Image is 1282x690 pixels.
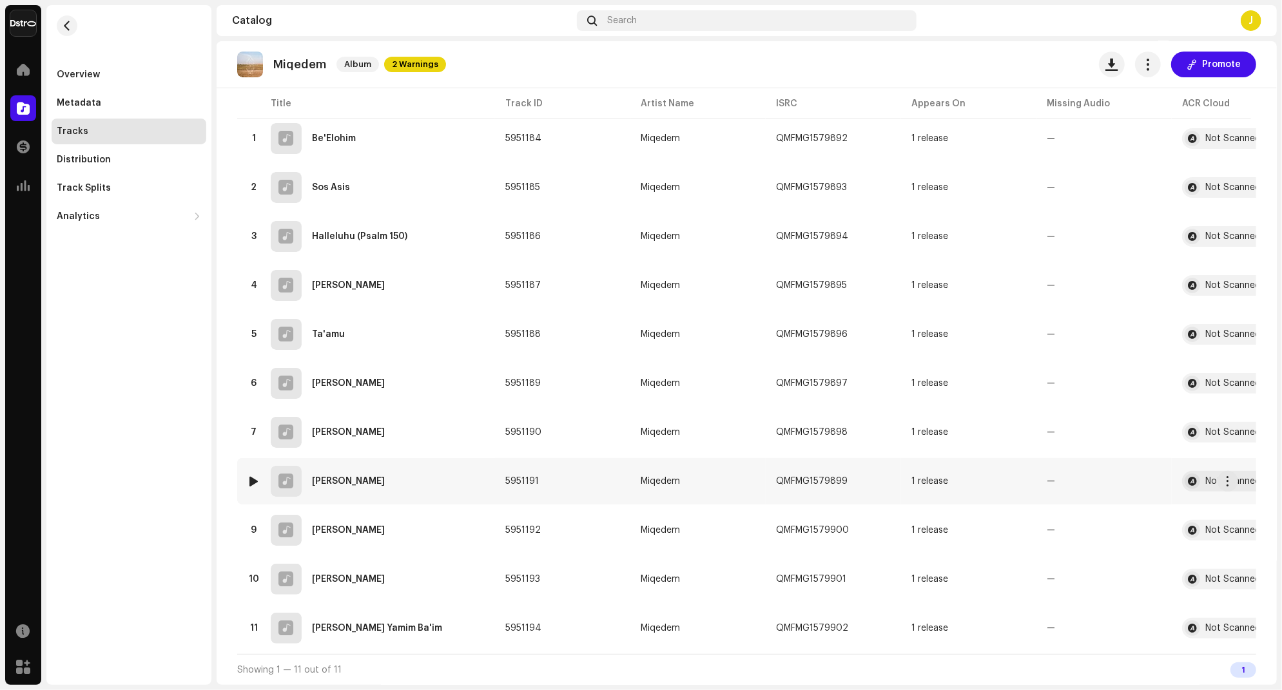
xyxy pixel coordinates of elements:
div: Distribution [57,155,111,165]
div: Tracks [57,126,88,137]
div: 1 release [911,134,948,143]
div: Miqedem [641,379,680,388]
div: QMFMG1579899 [776,477,848,486]
re-a-table-badge: — [1047,134,1161,143]
div: 1 release [911,281,948,290]
div: Miqedem [641,330,680,339]
span: 1 release [911,232,1026,241]
span: Miqedem [641,330,755,339]
div: 1 release [911,575,948,584]
div: Halleluhu (Psalm 150) [312,232,407,241]
div: Track Splits [57,183,111,193]
span: 1 release [911,379,1026,388]
re-m-nav-item: Tracks [52,119,206,144]
img: 1cb259a6-f1b0-4b9c-bf41-d0e2f0c80b41 [237,52,263,77]
div: QMFMG1579893 [776,183,847,192]
div: Not Scanned [1205,183,1261,192]
div: QMFMG1579902 [776,624,848,633]
div: Dodi Li [312,281,385,290]
div: 1 release [911,624,948,633]
re-a-table-badge: — [1047,379,1161,388]
div: QMFMG1579898 [776,428,848,437]
re-a-table-badge: — [1047,526,1161,535]
span: 1 release [911,183,1026,192]
div: Not Scanned [1205,477,1261,486]
span: Promote [1202,52,1241,77]
div: Overview [57,70,100,80]
div: 1 release [911,379,948,388]
div: 1 [1230,662,1256,678]
div: 1 release [911,477,948,486]
re-m-nav-item: Distribution [52,147,206,173]
span: 1 release [911,134,1026,143]
span: 5951186 [505,232,541,241]
re-a-table-badge: — [1047,477,1161,486]
div: Miqedem [641,526,680,535]
span: Miqedem [641,232,755,241]
span: 1 release [911,281,1026,290]
div: QMFMG1579895 [776,281,847,290]
div: 1 release [911,428,948,437]
span: Showing 1 — 11 out of 11 [237,666,342,675]
div: Be'Elohim [312,134,356,143]
re-m-nav-item: Overview [52,62,206,88]
span: Search [607,15,637,26]
div: Not Scanned [1205,379,1261,388]
div: 1 release [911,526,948,535]
span: 5951194 [505,624,541,633]
span: 1 release [911,624,1026,633]
img: a754eb8e-f922-4056-8001-d1d15cdf72ef [10,10,36,36]
div: Miqedem [641,134,680,143]
span: 5951189 [505,379,541,388]
div: Miqedem [641,477,680,486]
re-m-nav-dropdown: Analytics [52,204,206,229]
div: Miqedem [641,232,680,241]
span: 5951190 [505,428,541,437]
span: 5951187 [505,281,541,290]
div: J [1241,10,1261,31]
div: Not Scanned [1205,624,1261,633]
div: Not Scanned [1205,232,1261,241]
span: 1 release [911,330,1026,339]
re-a-table-badge: — [1047,330,1161,339]
span: 1 release [911,428,1026,437]
re-a-table-badge: — [1047,183,1161,192]
div: Sos Asis [312,183,350,192]
span: Miqedem [641,281,755,290]
span: 5951185 [505,183,540,192]
div: Miqedem [641,575,680,584]
span: Miqedem [641,183,755,192]
span: 5951192 [505,526,541,535]
span: Miqedem [641,526,755,535]
div: Barchi Nafshi [312,428,385,437]
div: Miqedem [641,624,680,633]
span: Miqedem [641,428,755,437]
div: Analytics [57,211,100,222]
span: 5951193 [505,575,540,584]
div: Miqedem [641,183,680,192]
re-a-table-badge: — [1047,232,1161,241]
div: QMFMG1579894 [776,232,848,241]
div: 1 release [911,232,948,241]
span: 5951184 [505,134,541,143]
div: Not Scanned [1205,575,1261,584]
div: QMFMG1579900 [776,526,849,535]
button: Promote [1171,52,1256,77]
p: Miqedem [273,58,326,72]
div: Not Scanned [1205,330,1261,339]
span: Miqedem [641,134,755,143]
span: Miqedem [641,477,755,486]
div: QMFMG1579892 [776,134,848,143]
div: Catalog [232,15,572,26]
span: 1 release [911,526,1026,535]
re-a-table-badge: — [1047,281,1161,290]
div: QMFMG1579897 [776,379,848,388]
div: Lechu Neranena [312,477,385,486]
span: Album [336,57,379,72]
re-a-table-badge: — [1047,575,1161,584]
div: Hine Eloheinu [312,379,385,388]
span: Miqedem [641,624,755,633]
div: 1 release [911,330,948,339]
div: Miqedem [641,281,680,290]
div: Not Scanned [1205,134,1261,143]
